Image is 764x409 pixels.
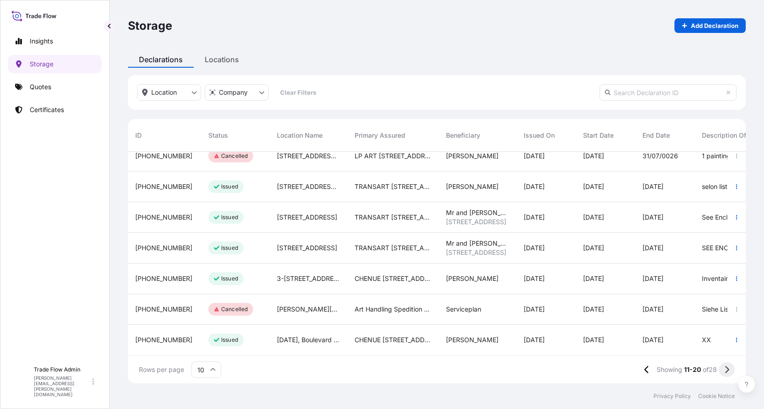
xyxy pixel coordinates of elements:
[524,305,545,314] span: [DATE]
[34,366,90,373] p: Trade Flow Admin
[280,88,316,97] p: Clear Filters
[355,131,405,140] span: Primary Assured
[583,213,604,222] span: [DATE]
[221,306,248,313] p: Cancelled
[135,305,192,314] span: [PHONE_NUMBER]
[583,243,604,253] span: [DATE]
[446,131,480,140] span: Beneficiary
[583,274,604,283] span: [DATE]
[128,51,194,68] div: Declarations
[135,274,192,283] span: [PHONE_NUMBER]
[8,55,102,73] a: Storage
[446,182,499,191] span: [PERSON_NAME]
[135,243,192,253] span: [PHONE_NUMBER]
[691,21,738,30] p: Add Declaration
[221,214,238,221] p: Issued
[277,305,340,314] span: [PERSON_NAME][STREET_ADDRESS]
[135,182,192,191] span: [PHONE_NUMBER]
[642,182,663,191] span: [DATE]
[524,151,545,161] span: [DATE]
[139,365,184,374] span: Rows per page
[702,182,749,191] span: selon liste jointe
[8,101,102,119] a: Certificates
[446,248,506,257] span: [STREET_ADDRESS]
[135,131,142,140] span: ID
[221,183,238,190] p: Issued
[642,213,663,222] span: [DATE]
[219,88,248,97] p: Company
[642,305,663,314] span: [DATE]
[221,275,238,282] p: Issued
[642,274,663,283] span: [DATE]
[355,335,431,344] span: CHENUE [STREET_ADDRESS]
[583,131,614,140] span: Start Date
[355,182,431,191] span: TRANSART [STREET_ADDRESS][PERSON_NAME]
[151,88,177,97] p: Location
[8,32,102,50] a: Insights
[355,213,431,222] span: TRANSART [STREET_ADDRESS][PERSON_NAME]
[583,335,604,344] span: [DATE]
[16,377,27,386] span: TF
[446,239,509,248] span: Mr and [PERSON_NAME]
[30,82,51,91] p: Quotes
[446,151,499,161] span: [PERSON_NAME]
[698,393,735,400] a: Cookie Notice
[524,335,545,344] span: [DATE]
[702,213,752,222] span: See Enclosed list
[524,131,555,140] span: Issued On
[446,274,499,283] span: [PERSON_NAME]
[524,274,545,283] span: [DATE]
[702,305,731,314] span: Siehe List
[446,217,506,226] span: [STREET_ADDRESS]
[137,84,201,101] button: location Filter options
[355,243,431,253] span: TRANSART [STREET_ADDRESS][PERSON_NAME]
[446,305,481,314] span: Serviceplan
[446,208,509,217] span: Mr and [PERSON_NAME]
[34,375,90,397] p: [PERSON_NAME][EMAIL_ADDRESS][PERSON_NAME][DOMAIN_NAME]
[583,182,604,191] span: [DATE]
[642,335,663,344] span: [DATE]
[221,244,238,252] p: Issued
[524,243,545,253] span: [DATE]
[642,243,663,253] span: [DATE]
[30,37,53,46] p: Insights
[277,151,340,161] span: [STREET_ADDRESS][PERSON_NAME][PERSON_NAME]
[30,59,53,69] p: Storage
[684,365,701,374] span: 11-20
[355,274,431,283] span: CHENUE [STREET_ADDRESS]
[128,18,172,33] p: Storage
[524,182,545,191] span: [DATE]
[135,335,192,344] span: [PHONE_NUMBER]
[8,78,102,96] a: Quotes
[583,305,604,314] span: [DATE]
[355,305,431,314] span: Art Handling Spedition GmbH [STREET_ADDRESS]
[221,152,248,160] p: Cancelled
[600,84,737,101] input: Search Declaration ID
[583,151,604,161] span: [DATE]
[277,243,337,253] span: [STREET_ADDRESS]
[208,131,228,140] span: Status
[205,84,269,101] button: distributor Filter options
[355,151,431,161] span: LP ART [STREET_ADDRESS]
[642,151,678,161] span: 31/07/0026
[194,51,250,68] div: Locations
[135,213,192,222] span: [PHONE_NUMBER]
[221,336,238,344] p: Issued
[674,18,746,33] a: Add Declaration
[446,335,499,344] span: [PERSON_NAME]
[703,365,717,374] span: of 28
[135,151,192,161] span: [PHONE_NUMBER]
[277,335,340,344] span: [DATE], Boulevard Ney
[524,213,545,222] span: [DATE]
[272,85,324,100] button: Clear Filters
[277,213,337,222] span: [STREET_ADDRESS]
[702,151,731,161] span: 1 painting
[30,105,64,114] p: Certificates
[277,182,340,191] span: [STREET_ADDRESS][PERSON_NAME]
[277,274,340,283] span: 3-[STREET_ADDRESS]
[653,393,691,400] a: Privacy Policy
[657,365,682,374] span: Showing
[702,335,711,344] span: XX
